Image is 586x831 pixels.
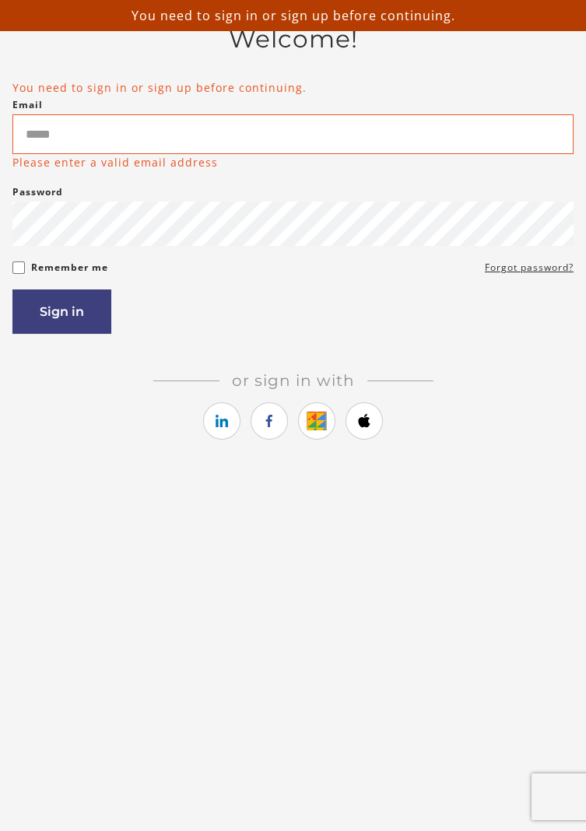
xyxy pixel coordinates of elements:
[485,258,574,277] a: Forgot password?
[12,25,574,54] h2: Welcome!
[298,402,335,440] a: https://courses.thinkific.com/users/auth/google?ss%5Breferral%5D=&ss%5Buser_return_to%5D=%2Foauth...
[12,154,218,170] p: Please enter a valid email address
[12,289,111,334] button: Sign in
[12,289,25,738] label: If you are a human, ignore this field
[346,402,383,440] a: https://courses.thinkific.com/users/auth/apple?ss%5Breferral%5D=&ss%5Buser_return_to%5D=%2Foauth2...
[12,96,43,114] label: Email
[31,258,108,277] label: Remember me
[219,371,367,390] span: Or sign in with
[6,6,580,25] p: You need to sign in or sign up before continuing.
[251,402,288,440] a: https://courses.thinkific.com/users/auth/facebook?ss%5Breferral%5D=&ss%5Buser_return_to%5D=%2Foau...
[203,402,240,440] a: https://courses.thinkific.com/users/auth/linkedin?ss%5Breferral%5D=&ss%5Buser_return_to%5D=%2Foau...
[12,79,574,96] li: You need to sign in or sign up before continuing.
[12,183,63,202] label: Password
